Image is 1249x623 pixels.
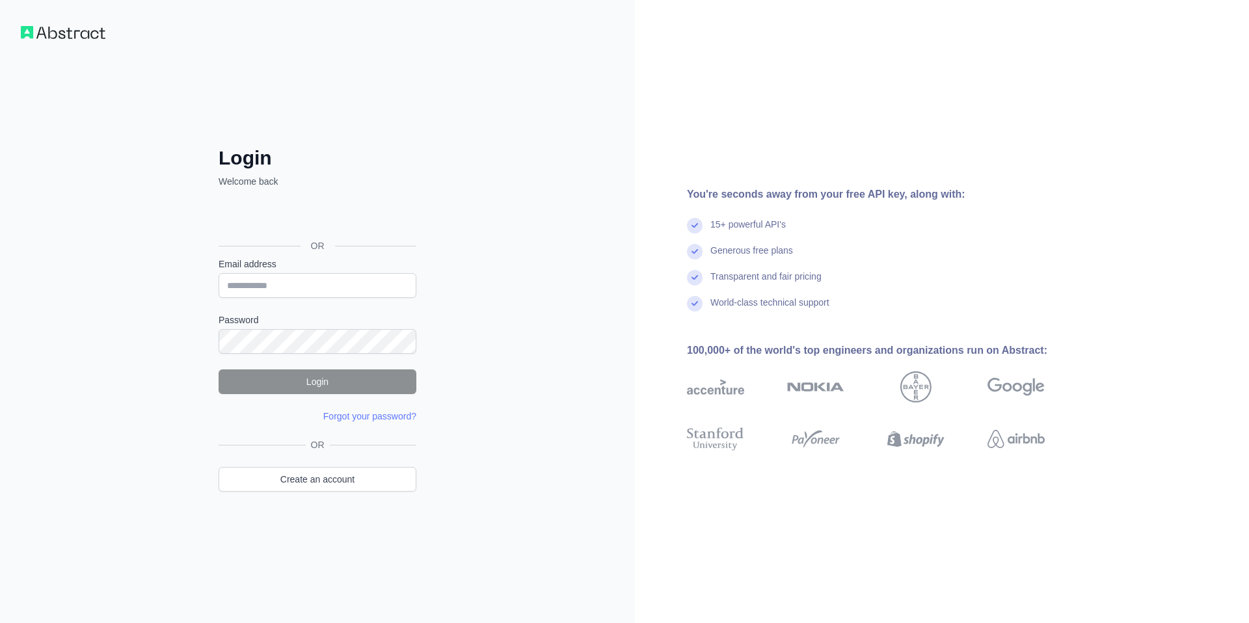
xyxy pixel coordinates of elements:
[687,244,703,259] img: check mark
[219,175,416,188] p: Welcome back
[887,425,945,453] img: shopify
[987,371,1045,403] img: google
[306,438,330,451] span: OR
[687,187,1086,202] div: You're seconds away from your free API key, along with:
[687,343,1086,358] div: 100,000+ of the world's top engineers and organizations run on Abstract:
[687,371,744,403] img: accenture
[219,369,416,394] button: Login
[787,425,844,453] img: payoneer
[219,258,416,271] label: Email address
[687,270,703,285] img: check mark
[987,425,1045,453] img: airbnb
[710,218,786,244] div: 15+ powerful API's
[219,313,416,326] label: Password
[687,425,744,453] img: stanford university
[301,239,335,252] span: OR
[687,296,703,311] img: check mark
[323,411,416,421] a: Forgot your password?
[212,202,420,231] iframe: Sign in with Google Button
[710,244,793,270] div: Generous free plans
[900,371,932,403] img: bayer
[787,371,844,403] img: nokia
[219,146,416,170] h2: Login
[710,270,822,296] div: Transparent and fair pricing
[710,296,829,322] div: World-class technical support
[21,26,105,39] img: Workflow
[219,467,416,492] a: Create an account
[687,218,703,233] img: check mark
